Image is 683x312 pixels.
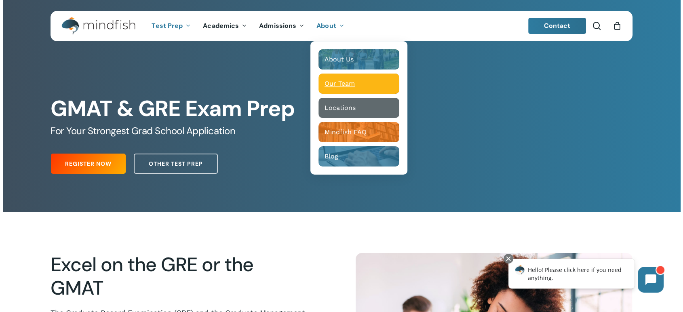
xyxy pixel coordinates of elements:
[149,160,203,168] span: Other Test Prep
[51,11,632,41] header: Main Menu
[145,11,350,41] nav: Main Menu
[318,146,399,167] a: Blog
[51,96,632,122] h1: GMAT & GRE Exam Prep
[325,104,356,112] span: Locations
[51,154,126,174] a: Register Now
[51,253,307,300] h2: Excel on the GRE or the GMAT
[65,160,112,168] span: Register Now
[500,252,672,301] iframe: Chatbot
[318,74,399,94] a: Our Team
[325,128,367,136] span: Mindfish FAQ
[197,23,253,30] a: Academics
[544,21,571,30] span: Contact
[325,152,338,160] span: Blog
[310,23,350,30] a: About
[51,124,632,137] h5: For Your Strongest Grad School Application
[318,122,399,142] a: Mindfish FAQ
[203,21,239,30] span: Academics
[325,80,355,87] span: Our Team
[528,18,586,34] a: Contact
[253,23,310,30] a: Admissions
[613,21,622,30] a: Cart
[316,21,336,30] span: About
[134,154,218,174] a: Other Test Prep
[145,23,197,30] a: Test Prep
[318,98,399,118] a: Locations
[152,21,183,30] span: Test Prep
[259,21,296,30] span: Admissions
[318,49,399,70] a: About Us
[325,55,354,63] span: About Us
